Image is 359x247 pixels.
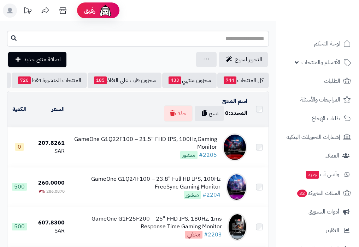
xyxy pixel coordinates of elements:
span: السلات المتروكة [296,188,340,198]
span: 500 [12,223,27,230]
span: العملاء [325,151,339,161]
a: السلات المتروكة32 [281,185,355,202]
span: مخفي [185,231,202,239]
span: 286.0870 [46,188,65,194]
a: اضافة منتج جديد [8,52,66,67]
a: #2205 [199,151,217,159]
div: SAR [34,147,65,155]
a: العملاء [281,147,355,164]
div: SAR [34,227,65,235]
div: 207.8261 [34,139,65,147]
a: المنتجات المنشورة فقط726 [12,73,87,88]
span: 726 [18,76,31,84]
button: حذف [164,105,193,122]
span: 0 [15,143,24,151]
a: مخزون منتهي433 [162,73,217,88]
span: لوحة التحكم [314,39,340,49]
div: GameOne G1F25F200 – 25" FHD IPS, 180Hz, 1ms Response Time Gaming Monitor [70,215,222,231]
div: 607.8300 [34,219,65,227]
span: 0 [225,109,229,117]
a: إشعارات التحويلات البنكية [281,129,355,146]
div: GameOne G1Q24F100 – 23.8" Full HD IPS, 100Hz FreeSync Gaming Monitor [70,175,220,191]
span: 744 [224,76,236,84]
span: اضافة منتج جديد [24,55,61,64]
span: منشور [184,191,201,199]
a: السعر [52,105,65,113]
a: مخزون قارب على النفاذ185 [88,73,161,88]
a: المراجعات والأسئلة [281,91,355,108]
img: logo-2.png [311,17,352,32]
span: رفيق [84,6,95,15]
span: 260.0000 [38,179,65,187]
a: كل المنتجات744 [217,73,269,88]
span: 433 [169,76,181,84]
div: GameOne G1Q22F100 – 21.5" FHD IPS, 100Hz,Gaming Monitor [70,135,217,152]
span: وآتس آب [305,169,339,179]
span: المراجعات والأسئلة [300,95,340,105]
span: 185 [94,76,107,84]
a: وآتس آبجديد [281,166,355,183]
button: نسخ [195,106,224,121]
a: اسم المنتج [222,97,247,105]
span: 500 [12,183,27,191]
a: التحرير لسريع [219,52,268,67]
img: GameOne G1Q24F100 – 23.8" Full HD IPS, 100Hz FreeSync Gaming Monitor [226,173,247,201]
span: أدوات التسويق [308,207,339,217]
a: لوحة التحكم [281,35,355,52]
span: 32 [297,190,307,197]
a: طلبات الإرجاع [281,110,355,127]
span: جديد [306,171,319,179]
span: التقارير [326,226,339,235]
div: المحدد: [225,109,247,117]
a: #2204 [202,191,220,199]
a: #2203 [204,230,222,239]
a: التقارير [281,222,355,239]
span: الأقسام والمنتجات [301,57,340,67]
img: ai-face.png [98,4,112,18]
img: GameOne G1F25F200 – 25" FHD IPS, 180Hz, 1ms Response Time Gaming Monitor [227,213,247,241]
span: منشور [180,151,198,159]
span: 9% [39,188,45,194]
span: إشعارات التحويلات البنكية [287,132,340,142]
a: الكمية [12,105,27,113]
span: طلبات الإرجاع [312,113,340,123]
span: التحرير لسريع [235,55,262,64]
a: أدوات التسويق [281,203,355,220]
a: تحديثات المنصة [19,4,36,19]
a: الطلبات [281,73,355,89]
span: الطلبات [324,76,340,86]
img: GameOne G1Q22F100 – 21.5" FHD IPS, 100Hz,Gaming Monitor [222,133,248,161]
